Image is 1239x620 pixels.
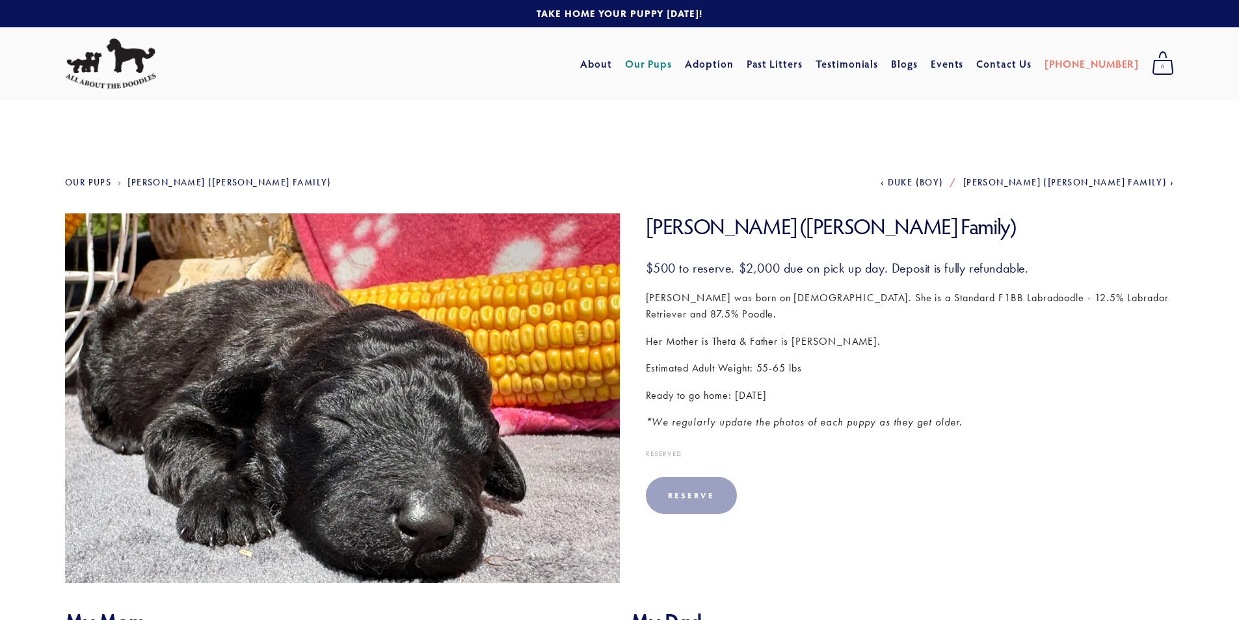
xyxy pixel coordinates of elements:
div: Reserve [646,477,737,514]
a: [PERSON_NAME] ([PERSON_NAME] Family) [127,177,331,188]
a: About [580,52,612,75]
a: Contact Us [976,52,1032,75]
span: [PERSON_NAME] ([PERSON_NAME] Family) [963,177,1167,188]
span: Duke (Boy) [888,177,944,188]
h1: [PERSON_NAME] ([PERSON_NAME] Family) [646,213,1175,240]
a: Events [931,52,964,75]
p: Estimated Adult Weight: 55-65 lbs [646,360,1175,377]
div: Reserve [668,491,715,500]
p: Ready to go home: [DATE] [646,387,1175,404]
em: *We regularly update the photos of each puppy as they get older. [646,416,963,428]
p: [PERSON_NAME] was born on [DEMOGRAPHIC_DATA]. She is a Standard F1BB Labradoodle - 12.5% Labrador... [646,290,1175,323]
a: 0 items in cart [1145,47,1180,80]
a: [PHONE_NUMBER] [1045,52,1139,75]
img: All About The Doodles [65,38,156,89]
img: Lulu 1.jpg [65,190,620,606]
div: Reserved [646,450,1175,457]
h3: $500 to reserve. $2,000 due on pick up day. Deposit is fully refundable. [646,260,1175,276]
p: Her Mother is Theta & Father is [PERSON_NAME]. [646,333,1175,350]
a: Our Pups [625,52,673,75]
a: Our Pups [65,177,111,188]
a: Adoption [685,52,734,75]
span: 0 [1152,59,1174,75]
a: Testimonials [816,52,879,75]
a: Duke (Boy) [881,177,944,188]
a: Past Litters [747,57,803,70]
a: [PERSON_NAME] ([PERSON_NAME] Family) [963,177,1174,188]
a: Blogs [891,52,918,75]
